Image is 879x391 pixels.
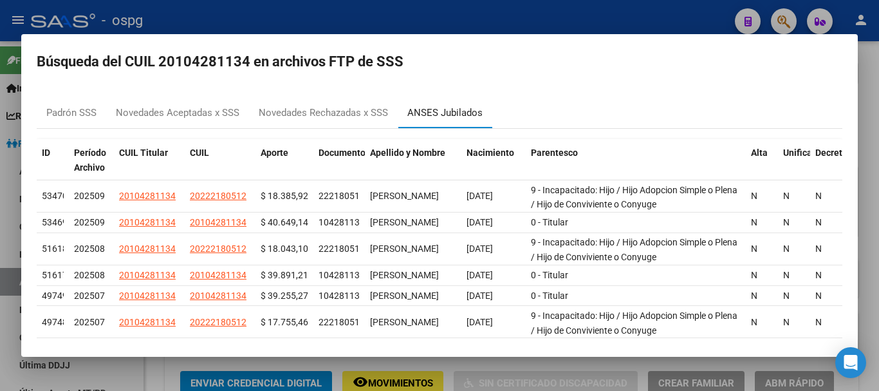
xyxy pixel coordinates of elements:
span: 20104281134 [190,270,246,280]
span: 0 - Titular [531,217,568,227]
span: N [783,217,790,227]
span: N [783,317,790,327]
span: [DATE] [467,317,493,327]
span: 9 - Incapacitado: Hijo / Hijo Adopcion Simple o Plena / Hijo de Conviviente o Conyuge [531,237,737,262]
span: 20104281134 [190,291,246,301]
span: N [751,191,757,201]
datatable-header-cell: ID [37,139,69,182]
span: 0 - Titular [531,291,568,301]
span: 202509 [74,191,105,201]
datatable-header-cell: CUIL Titular [114,139,185,182]
span: RAMIREZ MIGUEL ANGEL [370,191,439,201]
span: 20222180512 [190,191,246,201]
span: N [815,270,822,280]
span: 202508 [74,243,105,254]
div: Novedades Rechazadas x SSS [259,106,388,120]
span: N [783,191,790,201]
span: Parentesco [531,148,578,158]
span: Unificacion [783,148,829,158]
span: 20104281134 [119,317,176,327]
span: 20104281134 [119,270,176,280]
span: CUIL [190,148,209,158]
span: N [815,191,822,201]
span: 20222180512 [190,317,246,327]
span: N [783,243,790,254]
span: [DATE] [467,217,493,227]
span: [DATE] [467,191,493,201]
datatable-header-cell: Unificacion [778,139,810,182]
datatable-header-cell: Alta [746,139,778,182]
span: RAMIREZ MIGUEL ANGEL [370,317,439,327]
span: 10428113 [319,217,360,227]
datatable-header-cell: Documento [313,139,365,182]
span: 20104281134 [119,291,176,301]
span: 10428113 [319,270,360,280]
datatable-header-cell: CUIL [185,139,255,182]
span: N [815,243,822,254]
span: RAMIREZ ANGEL [370,291,439,301]
span: 202507 [74,317,105,327]
datatable-header-cell: Nacimiento [461,139,526,182]
span: 202507 [74,291,105,301]
span: 20104281134 [119,191,176,201]
span: 51617 [42,270,68,280]
datatable-header-cell: Apellido y Nombre [365,139,461,182]
span: N [751,317,757,327]
span: 20104281134 [190,217,246,227]
span: N [815,317,822,327]
span: 22218051 [319,191,360,201]
span: 51618 [42,243,68,254]
span: 49748 [42,317,68,327]
span: 9 - Incapacitado: Hijo / Hijo Adopcion Simple o Plena / Hijo de Conviviente o Conyuge [531,185,737,210]
span: N [783,291,790,301]
div: Open Intercom Messenger [835,347,866,378]
span: Nacimiento [467,148,514,158]
span: RAMIREZ ANGEL [370,217,439,227]
span: Decreto [815,148,847,158]
span: N [751,270,757,280]
span: 20104281134 [119,217,176,227]
span: 10428113 [319,291,360,301]
datatable-header-cell: Decreto [810,139,842,182]
span: 53470 [42,191,68,201]
span: $ 40.649,14 [261,217,308,227]
span: 202508 [74,270,105,280]
span: 22218051 [319,317,360,327]
span: 202509 [74,217,105,227]
span: $ 39.891,21 [261,270,308,280]
span: [DATE] [467,291,493,301]
span: ID [42,148,50,158]
span: 9 - Incapacitado: Hijo / Hijo Adopcion Simple o Plena / Hijo de Conviviente o Conyuge [531,310,737,336]
span: 53469 [42,217,68,227]
div: ANSES Jubilados [407,106,483,120]
span: N [815,217,822,227]
span: N [751,217,757,227]
span: Aporte [261,148,288,158]
span: 20222180512 [190,243,246,254]
span: RAMIREZ ANGEL [370,270,439,280]
span: [DATE] [467,243,493,254]
div: Padrón SSS [46,106,97,120]
span: Alta [751,148,768,158]
span: $ 18.043,10 [261,243,308,254]
span: 0 - Titular [531,270,568,280]
span: $ 18.385,92 [261,191,308,201]
span: [DATE] [467,270,493,280]
datatable-header-cell: Aporte [255,139,313,182]
span: RAMIREZ MIGUEL ANGEL [370,243,439,254]
span: Apellido y Nombre [370,148,445,158]
span: 20104281134 [119,243,176,254]
span: N [751,291,757,301]
datatable-header-cell: Parentesco [526,139,746,182]
span: Período Archivo [74,148,106,173]
span: $ 39.255,27 [261,291,308,301]
div: Novedades Aceptadas x SSS [116,106,239,120]
span: 22218051 [319,243,360,254]
datatable-header-cell: Período Archivo [69,139,114,182]
span: 49749 [42,291,68,301]
span: N [815,291,822,301]
h2: Búsqueda del CUIL 20104281134 en archivos FTP de SSS [37,50,842,74]
span: N [751,243,757,254]
span: CUIL Titular [119,148,168,158]
span: N [783,270,790,280]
